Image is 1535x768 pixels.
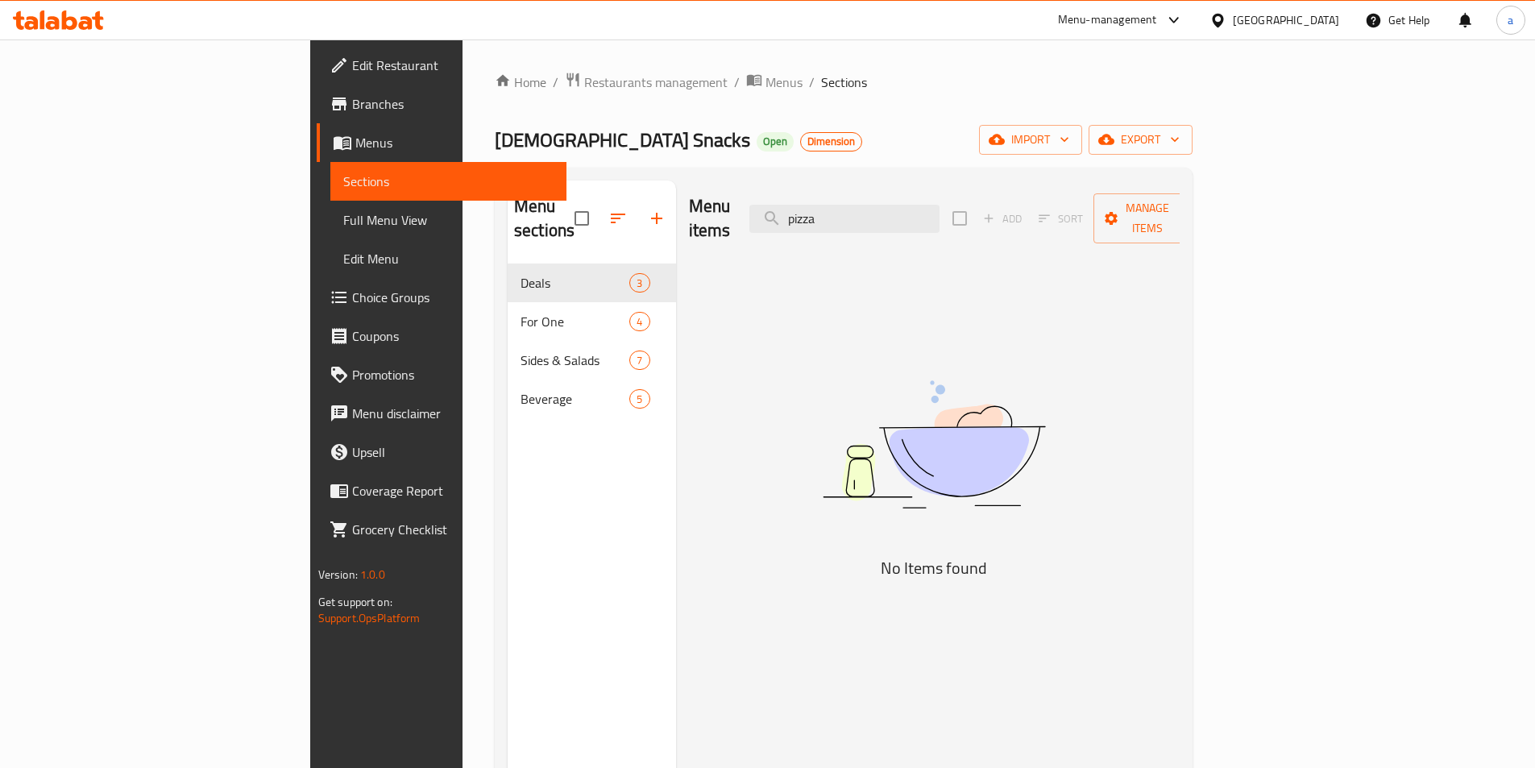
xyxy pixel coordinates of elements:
a: Choice Groups [317,278,566,317]
div: Beverage5 [508,380,676,418]
span: For One [521,312,629,331]
span: Add item [977,206,1028,231]
span: Dimension [801,135,861,148]
a: Sections [330,162,566,201]
span: 3 [630,276,649,291]
span: Promotions [352,365,554,384]
span: Restaurants management [584,73,728,92]
a: Menu disclaimer [317,394,566,433]
a: Menus [317,123,566,162]
a: Restaurants management [565,72,728,93]
span: import [992,130,1069,150]
div: items [629,312,649,331]
span: Grocery Checklist [352,520,554,539]
a: Edit Menu [330,239,566,278]
span: Coupons [352,326,554,346]
button: import [979,125,1082,155]
span: Sections [821,73,867,92]
a: Edit Restaurant [317,46,566,85]
a: Coverage Report [317,471,566,510]
div: Menu-management [1058,10,1157,30]
a: Branches [317,85,566,123]
span: Sort items [1028,206,1093,231]
li: / [734,73,740,92]
button: Manage items [1093,193,1201,243]
div: For One4 [508,302,676,341]
div: Open [757,132,794,152]
span: Branches [352,94,554,114]
div: Sides & Salads7 [508,341,676,380]
span: Sections [343,172,554,191]
span: Beverage [521,389,629,409]
span: 7 [630,353,649,368]
div: [GEOGRAPHIC_DATA] [1233,11,1339,29]
div: Deals3 [508,264,676,302]
button: export [1089,125,1193,155]
img: dish.svg [732,338,1135,551]
a: Full Menu View [330,201,566,239]
span: Version: [318,564,358,585]
div: items [629,389,649,409]
span: export [1101,130,1180,150]
span: Upsell [352,442,554,462]
span: Open [757,135,794,148]
span: Menu disclaimer [352,404,554,423]
span: Manage items [1106,198,1189,239]
span: [DEMOGRAPHIC_DATA] Snacks [495,122,750,158]
span: 4 [630,314,649,330]
div: items [629,351,649,370]
nav: Menu sections [508,257,676,425]
div: items [629,273,649,293]
a: Menus [746,72,803,93]
span: 1.0.0 [360,564,385,585]
span: a [1508,11,1513,29]
a: Upsell [317,433,566,471]
span: Menus [765,73,803,92]
a: Support.OpsPlatform [318,608,421,629]
span: Coverage Report [352,481,554,500]
span: Edit Menu [343,249,554,268]
a: Coupons [317,317,566,355]
span: Menus [355,133,554,152]
span: Get support on: [318,592,392,612]
nav: breadcrumb [495,72,1193,93]
span: Full Menu View [343,210,554,230]
span: Edit Restaurant [352,56,554,75]
span: Sides & Salads [521,351,629,370]
li: / [809,73,815,92]
span: Choice Groups [352,288,554,307]
span: Deals [521,273,629,293]
a: Promotions [317,355,566,394]
h5: No Items found [732,555,1135,581]
input: search [749,205,940,233]
a: Grocery Checklist [317,510,566,549]
span: 5 [630,392,649,407]
span: Select all sections [565,201,599,235]
h2: Menu items [689,194,731,243]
